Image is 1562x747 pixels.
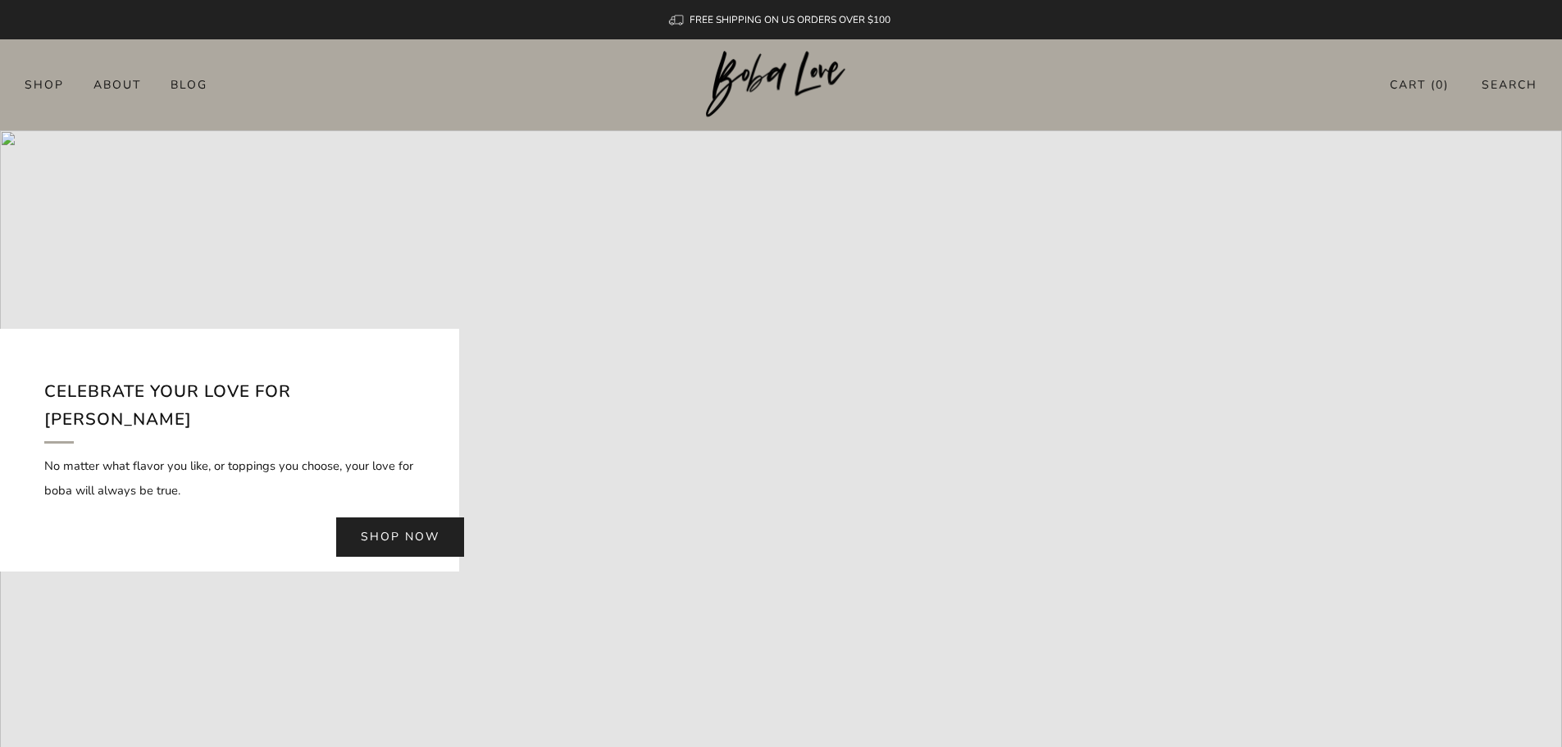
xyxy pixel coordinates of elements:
[1390,71,1449,98] a: Cart
[1482,71,1537,98] a: Search
[1436,77,1444,93] items-count: 0
[706,51,856,119] a: Boba Love
[706,51,856,118] img: Boba Love
[44,453,415,503] p: No matter what flavor you like, or toppings you choose, your love for boba will always be true.
[171,71,207,98] a: Blog
[93,71,141,98] a: About
[336,517,464,557] a: Shop now
[25,71,64,98] a: Shop
[44,378,415,443] h2: Celebrate your love for [PERSON_NAME]
[690,13,890,26] span: FREE SHIPPING ON US ORDERS OVER $100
